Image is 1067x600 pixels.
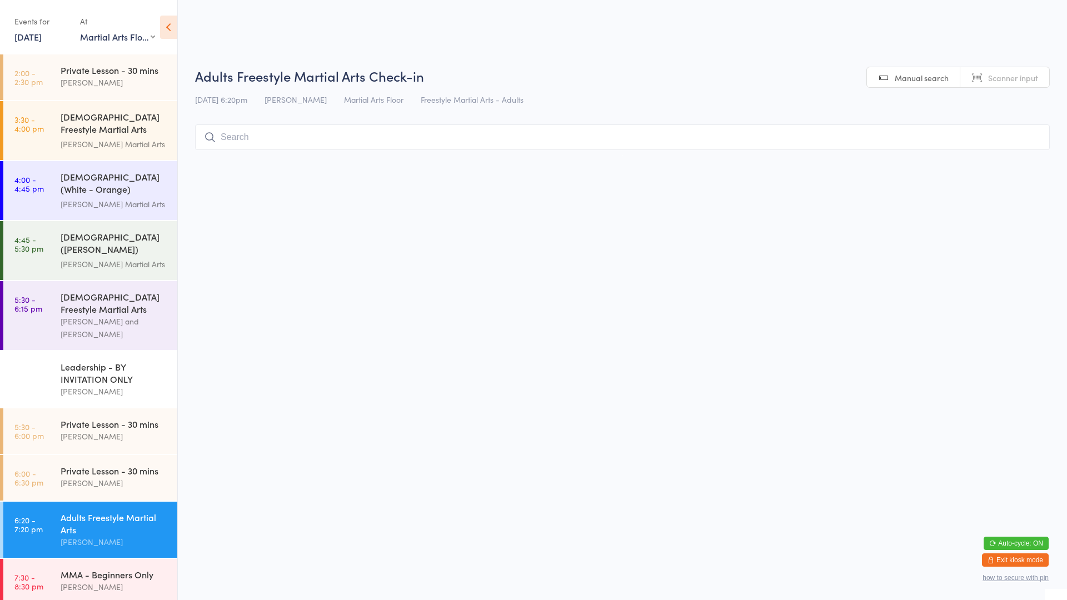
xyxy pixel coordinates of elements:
[80,12,155,31] div: At
[61,315,168,341] div: [PERSON_NAME] and [PERSON_NAME]
[14,115,44,133] time: 3:30 - 4:00 pm
[61,581,168,593] div: [PERSON_NAME]
[61,511,168,536] div: Adults Freestyle Martial Arts
[344,94,403,105] span: Martial Arts Floor
[14,516,43,533] time: 6:20 - 7:20 pm
[61,568,168,581] div: MMA - Beginners Only
[14,422,44,440] time: 5:30 - 6:00 pm
[3,502,177,558] a: 6:20 -7:20 pmAdults Freestyle Martial Arts[PERSON_NAME]
[3,54,177,100] a: 2:00 -2:30 pmPrivate Lesson - 30 mins[PERSON_NAME]
[3,101,177,160] a: 3:30 -4:00 pm[DEMOGRAPHIC_DATA] Freestyle Martial Arts (Little Heroes)[PERSON_NAME] Martial Arts
[61,64,168,76] div: Private Lesson - 30 mins
[14,295,42,313] time: 5:30 - 6:15 pm
[3,351,177,407] a: 5:30 -6:00 pmLeadership - BY INVITATION ONLY[PERSON_NAME]
[14,31,42,43] a: [DATE]
[3,161,177,220] a: 4:00 -4:45 pm[DEMOGRAPHIC_DATA] (White - Orange) Freestyle Martial Arts[PERSON_NAME] Martial Arts
[61,198,168,211] div: [PERSON_NAME] Martial Arts
[3,221,177,280] a: 4:45 -5:30 pm[DEMOGRAPHIC_DATA] ([PERSON_NAME]) Freestyle Martial Arts[PERSON_NAME] Martial Arts
[61,361,168,385] div: Leadership - BY INVITATION ONLY
[14,68,43,86] time: 2:00 - 2:30 pm
[421,94,523,105] span: Freestyle Martial Arts - Adults
[14,235,43,253] time: 4:45 - 5:30 pm
[61,430,168,443] div: [PERSON_NAME]
[61,111,168,138] div: [DEMOGRAPHIC_DATA] Freestyle Martial Arts (Little Heroes)
[80,31,155,43] div: Martial Arts Floor
[61,291,168,315] div: [DEMOGRAPHIC_DATA] Freestyle Martial Arts
[61,536,168,548] div: [PERSON_NAME]
[3,455,177,501] a: 6:00 -6:30 pmPrivate Lesson - 30 mins[PERSON_NAME]
[195,67,1050,85] h2: Adults Freestyle Martial Arts Check-in
[61,231,168,258] div: [DEMOGRAPHIC_DATA] ([PERSON_NAME]) Freestyle Martial Arts
[983,574,1049,582] button: how to secure with pin
[895,72,949,83] span: Manual search
[195,124,1050,150] input: Search
[61,464,168,477] div: Private Lesson - 30 mins
[61,76,168,89] div: [PERSON_NAME]
[195,94,247,105] span: [DATE] 6:20pm
[14,12,69,31] div: Events for
[61,258,168,271] div: [PERSON_NAME] Martial Arts
[61,171,168,198] div: [DEMOGRAPHIC_DATA] (White - Orange) Freestyle Martial Arts
[14,175,44,193] time: 4:00 - 4:45 pm
[265,94,327,105] span: [PERSON_NAME]
[14,469,43,487] time: 6:00 - 6:30 pm
[61,138,168,151] div: [PERSON_NAME] Martial Arts
[14,365,44,383] time: 5:30 - 6:00 pm
[61,385,168,398] div: [PERSON_NAME]
[984,537,1049,550] button: Auto-cycle: ON
[3,408,177,454] a: 5:30 -6:00 pmPrivate Lesson - 30 mins[PERSON_NAME]
[61,477,168,489] div: [PERSON_NAME]
[982,553,1049,567] button: Exit kiosk mode
[14,573,43,591] time: 7:30 - 8:30 pm
[3,281,177,350] a: 5:30 -6:15 pm[DEMOGRAPHIC_DATA] Freestyle Martial Arts[PERSON_NAME] and [PERSON_NAME]
[988,72,1038,83] span: Scanner input
[61,418,168,430] div: Private Lesson - 30 mins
